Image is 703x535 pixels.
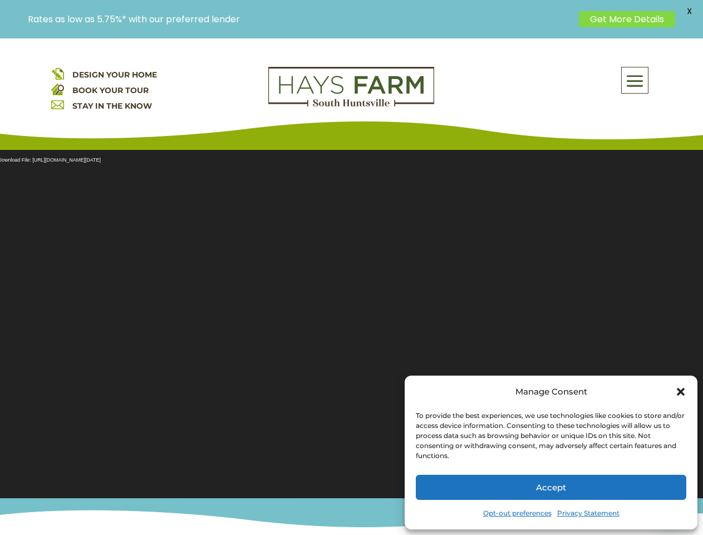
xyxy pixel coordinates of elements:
a: hays farm homes huntsville development [268,99,434,109]
a: Opt-out preferences [483,505,552,521]
p: Rates as low as 5.75%* with our preferred lender [28,14,573,25]
a: DESIGN YOUR HOME [72,70,157,80]
div: Close dialog [675,386,686,397]
a: Get More Details [579,11,675,27]
img: book your home tour [51,82,64,95]
div: Manage Consent [515,384,587,400]
img: design your home [51,67,64,80]
a: BOOK YOUR TOUR [72,85,149,95]
button: Accept [416,475,686,500]
span: X [681,3,697,20]
a: Privacy Statement [557,505,620,521]
a: STAY IN THE KNOW [72,101,152,111]
div: To provide the best experiences, we use technologies like cookies to store and/or access device i... [416,411,685,461]
img: Logo [268,67,434,107]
